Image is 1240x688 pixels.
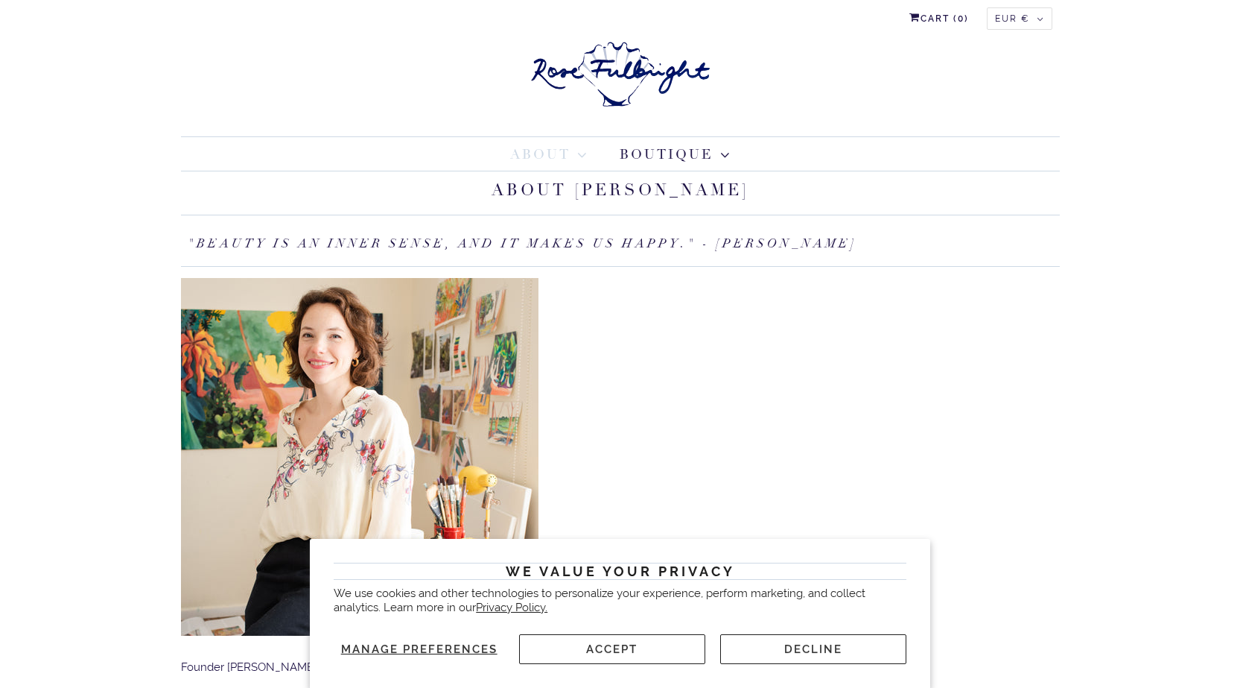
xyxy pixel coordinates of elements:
span: 0 [958,13,964,24]
img: website.profile_480x480.jpg [181,278,538,636]
h2: We value your privacy [334,563,906,580]
button: Manage preferences [334,634,504,664]
a: Boutique [620,145,730,165]
a: Cart (0) [909,7,969,30]
button: Decline [720,634,906,664]
h1: About [PERSON_NAME] [181,171,1060,215]
a: About [510,145,587,165]
em: "Beauty is an inner sense, and it makes us happy." - [PERSON_NAME] [188,236,857,251]
button: Accept [519,634,705,664]
button: EUR € [987,7,1052,30]
p: We use cookies and other technologies to personalize your experience, perform marketing, and coll... [334,587,906,616]
span: Manage preferences [341,643,497,656]
a: Privacy Policy. [476,602,547,615]
span: \ [181,625,545,639]
span: Founder [PERSON_NAME] [181,660,317,674]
